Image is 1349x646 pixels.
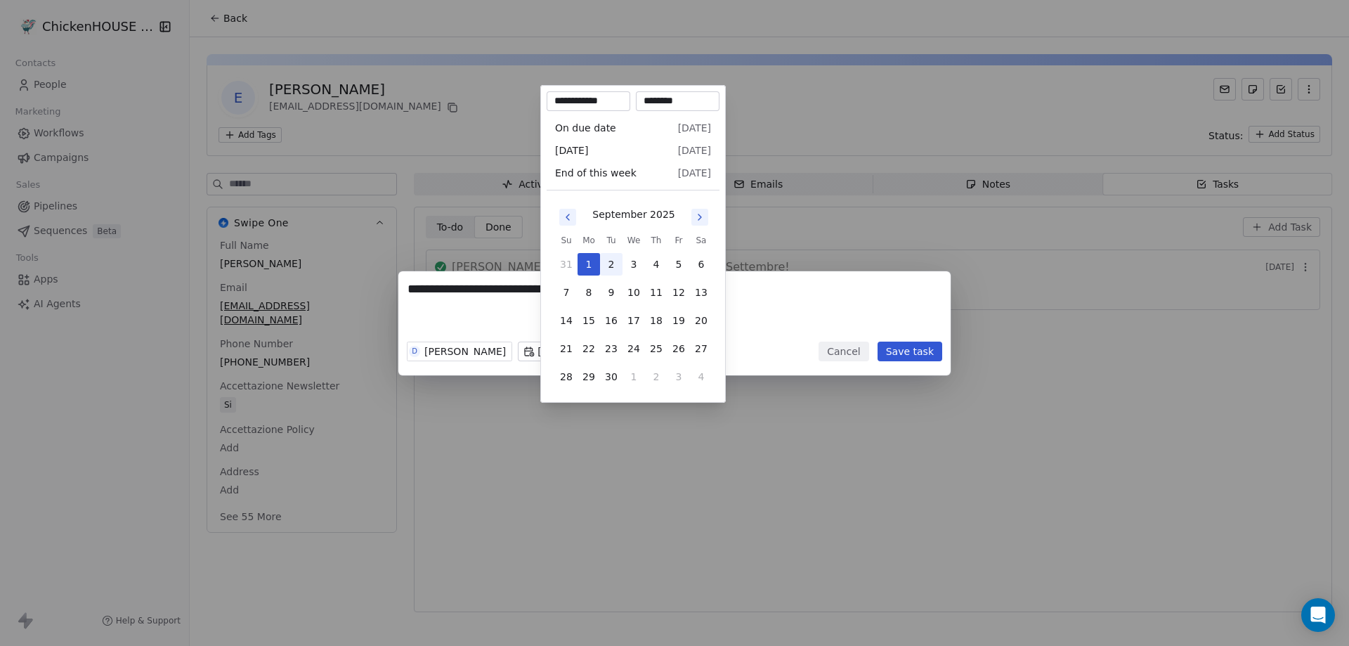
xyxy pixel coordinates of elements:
[623,253,645,276] button: 3
[690,309,712,332] button: 20
[555,143,588,157] span: [DATE]
[578,337,600,360] button: 22
[578,309,600,332] button: 15
[600,253,623,276] button: 2
[645,233,667,247] th: Thursday
[690,233,712,247] th: Saturday
[678,143,711,157] span: [DATE]
[623,309,645,332] button: 17
[623,366,645,388] button: 1
[623,281,645,304] button: 10
[555,166,637,180] span: End of this week
[555,121,616,135] span: On due date
[667,253,690,276] button: 5
[667,337,690,360] button: 26
[645,366,667,388] button: 2
[578,366,600,388] button: 29
[600,281,623,304] button: 9
[690,253,712,276] button: 6
[645,337,667,360] button: 25
[623,337,645,360] button: 24
[667,233,690,247] th: Friday
[623,233,645,247] th: Wednesday
[667,281,690,304] button: 12
[600,309,623,332] button: 16
[555,253,578,276] button: 31
[592,207,674,222] div: September 2025
[667,309,690,332] button: 19
[555,337,578,360] button: 21
[600,233,623,247] th: Tuesday
[678,121,711,135] span: [DATE]
[690,337,712,360] button: 27
[678,166,711,180] span: [DATE]
[555,309,578,332] button: 14
[645,281,667,304] button: 11
[690,366,712,388] button: 4
[578,253,600,276] button: 1
[578,233,600,247] th: Monday
[555,233,578,247] th: Sunday
[578,281,600,304] button: 8
[600,366,623,388] button: 30
[645,309,667,332] button: 18
[690,207,710,227] button: Go to next month
[600,337,623,360] button: 23
[555,281,578,304] button: 7
[555,366,578,388] button: 28
[558,207,578,227] button: Go to previous month
[645,253,667,276] button: 4
[667,366,690,388] button: 3
[690,281,712,304] button: 13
